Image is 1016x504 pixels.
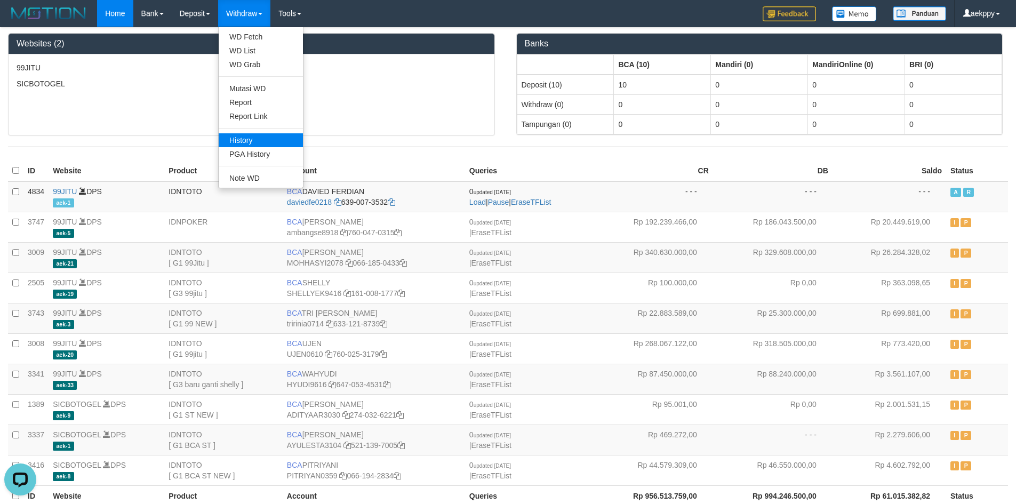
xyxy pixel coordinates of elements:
[471,441,511,450] a: EraseTFList
[517,75,614,95] td: Deposit (10)
[833,333,946,364] td: Rp 773.420,00
[164,455,283,485] td: IDNTOTO [ G1 BCA ST NEW ]
[383,380,390,389] a: Copy 6470534531 to clipboard
[346,259,353,267] a: Copy MOHHASYI2078 to clipboard
[326,319,333,328] a: Copy tririnia0714 to clipboard
[287,471,338,480] a: PITRIYAN0359
[49,364,164,394] td: DPS
[614,54,711,75] th: Group: activate to sort column ascending
[471,228,511,237] a: EraseTFList
[961,401,971,410] span: Paused
[594,394,713,425] td: Rp 95.001,00
[833,242,946,273] td: Rp 26.284.328,02
[614,114,711,134] td: 0
[950,249,959,258] span: Inactive
[53,187,77,196] a: 99JITU
[950,431,959,440] span: Inactive
[53,381,77,390] span: aek-33
[287,380,327,389] a: HYUDI9616
[287,289,341,298] a: SHELLYEK9416
[713,273,833,303] td: Rp 0,00
[283,364,465,394] td: WAHYUDI 647-053-4531
[164,161,283,181] th: Product
[961,249,971,258] span: Paused
[517,54,614,75] th: Group: activate to sort column ascending
[334,198,341,206] a: Copy daviedfe0218 to clipboard
[394,471,401,480] a: Copy 0661942834 to clipboard
[164,303,283,333] td: IDNTOTO [ G1 99 NEW ]
[469,400,511,409] span: 0
[511,198,551,206] a: EraseTFList
[53,442,74,451] span: aek-1
[17,39,486,49] h3: Websites (2)
[469,309,511,328] span: |
[283,273,465,303] td: SHELLY 161-008-1777
[23,394,49,425] td: 1389
[287,411,340,419] a: ADITYAAR3030
[961,309,971,318] span: Paused
[17,78,486,89] p: SICBOTOGEL
[713,394,833,425] td: Rp 0,00
[763,6,816,21] img: Feedback.jpg
[469,430,511,450] span: |
[164,394,283,425] td: IDNTOTO [ G1 ST NEW ]
[713,333,833,364] td: Rp 318.505.000,00
[961,218,971,227] span: Paused
[23,212,49,242] td: 3747
[893,6,946,21] img: panduan.png
[283,425,465,455] td: [PERSON_NAME] 521-139-7005
[219,44,303,58] a: WD List
[49,181,164,212] td: DPS
[614,94,711,114] td: 0
[517,94,614,114] td: Withdraw (0)
[49,425,164,455] td: DPS
[469,339,511,348] span: 0
[53,278,77,287] a: 99JITU
[164,212,283,242] td: IDNPOKER
[833,425,946,455] td: Rp 2.279.606,00
[488,198,509,206] a: Pause
[961,340,971,349] span: Paused
[53,229,74,238] span: aek-5
[49,333,164,364] td: DPS
[471,350,511,358] a: EraseTFList
[283,242,465,273] td: [PERSON_NAME] 066-185-0433
[963,188,974,197] span: Running
[329,380,336,389] a: Copy HYUDI9616 to clipboard
[713,212,833,242] td: Rp 186.043.500,00
[283,181,465,212] td: DAVIED FERDIAN 639-007-3532
[388,198,395,206] a: Copy 6390073532 to clipboard
[711,94,808,114] td: 0
[164,273,283,303] td: IDNTOTO [ G3 99jitu ]
[474,311,511,317] span: updated [DATE]
[469,248,511,257] span: 0
[474,250,511,256] span: updated [DATE]
[614,75,711,95] td: 10
[23,333,49,364] td: 3008
[808,75,905,95] td: 0
[397,289,405,298] a: Copy 1610081777 to clipboard
[53,248,77,257] a: 99JITU
[594,181,713,212] td: - - -
[471,380,511,389] a: EraseTFList
[471,259,511,267] a: EraseTFList
[283,161,465,181] th: Account
[961,461,971,470] span: Paused
[23,303,49,333] td: 3743
[950,340,959,349] span: Inactive
[808,94,905,114] td: 0
[23,425,49,455] td: 3337
[397,441,405,450] a: Copy 5211397005 to clipboard
[53,320,74,329] span: aek-3
[287,370,302,378] span: BCA
[219,133,303,147] a: History
[287,278,302,287] span: BCA
[325,350,332,358] a: Copy UJEN0610 to clipboard
[833,161,946,181] th: Saldo
[961,431,971,440] span: Paused
[474,463,511,469] span: updated [DATE]
[8,5,89,21] img: MOTION_logo.png
[4,4,36,36] button: Open LiveChat chat widget
[164,242,283,273] td: IDNTOTO [ G1 99Jitu ]
[283,303,465,333] td: TRI [PERSON_NAME] 633-121-8739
